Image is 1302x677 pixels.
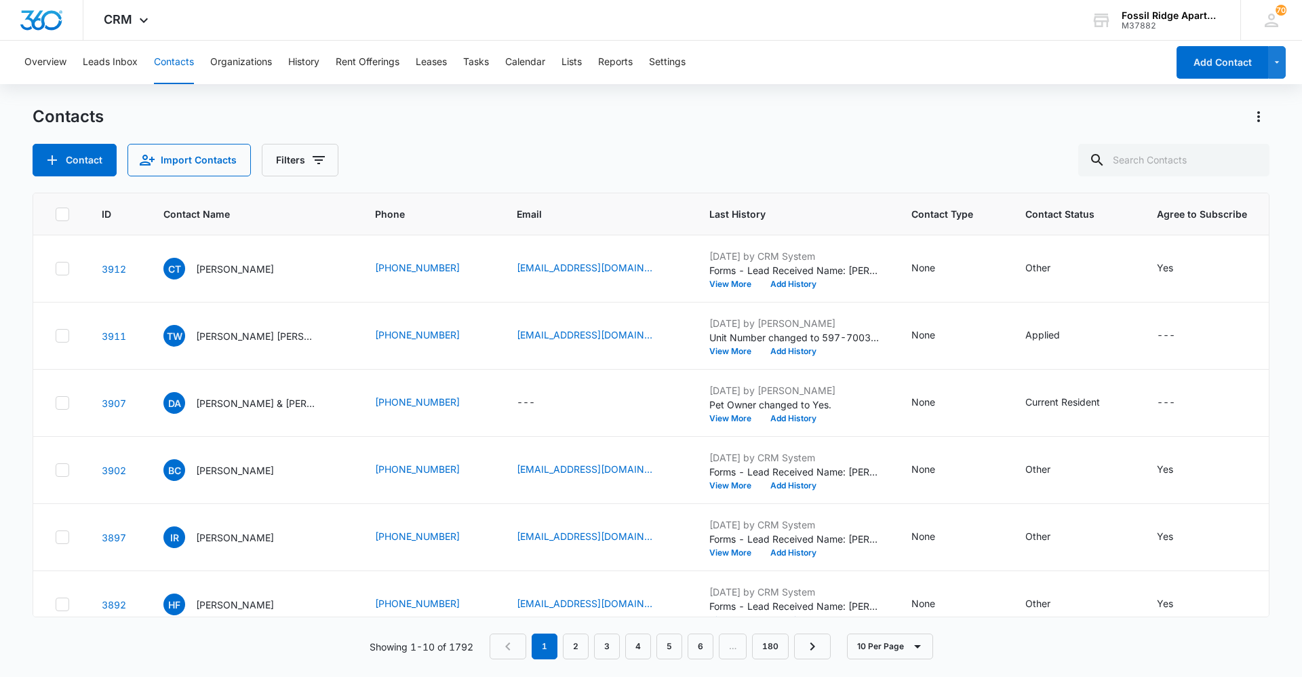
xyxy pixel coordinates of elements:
button: Filters [262,144,338,176]
p: [PERSON_NAME] [196,598,274,612]
div: Contact Name - Israel Rocha - Select to Edit Field [163,526,298,548]
p: [DATE] by CRM System [709,249,879,263]
button: Add History [761,280,826,288]
div: Phone - (972) 209-4760 - Select to Edit Field [375,395,484,411]
div: Agree to Subscribe - Yes - Select to Edit Field [1157,596,1198,613]
span: DA [163,392,185,414]
em: 1 [532,634,557,659]
div: Other [1025,529,1050,543]
p: Unit Number changed to 597-700307. [709,330,879,345]
button: Add History [761,414,826,423]
div: Contact Name - Hank Flanagan - Select to Edit Field [163,594,298,615]
a: [PHONE_NUMBER] [375,328,460,342]
div: Email - Israel.illo@hotmail.com - Select to Edit Field [517,529,677,545]
button: View More [709,347,761,355]
h1: Contacts [33,107,104,127]
div: Agree to Subscribe - - Select to Edit Field [1157,395,1200,411]
div: Agree to Subscribe - Yes - Select to Edit Field [1157,462,1198,478]
div: --- [517,395,535,411]
button: 10 Per Page [847,634,933,659]
a: Navigate to contact details page for Barbara Coleman [102,465,126,476]
div: Contact Type - None - Select to Edit Field [911,395,960,411]
span: Contact Status [1025,207,1105,221]
div: Phone - (720) 624-6856 - Select to Edit Field [375,596,484,613]
p: Forms - Lead Received Name: [PERSON_NAME] Email: [EMAIL_ADDRESS][DOMAIN_NAME] Phone: [PHONE_NUMBE... [709,465,879,479]
p: [PERSON_NAME] [PERSON_NAME] [196,329,318,343]
button: Add Contact [33,144,117,176]
nav: Pagination [490,634,831,659]
button: Reports [598,41,633,84]
div: Email - trevorwagner32@gmail.com - Select to Edit Field [517,328,677,344]
div: account id [1122,21,1221,31]
div: Contact Status - Current Resident - Select to Edit Field [1025,395,1124,411]
p: [PERSON_NAME] [196,262,274,276]
div: None [911,596,935,611]
div: Contact Name - Trevor Wagner Alani Casiano - Select to Edit Field [163,325,342,347]
div: Yes [1157,596,1173,611]
div: None [911,462,935,476]
p: Forms - Lead Received Name: [PERSON_NAME] Email: [EMAIL_ADDRESS][DOMAIN_NAME] Phone: [PHONE_NUMBE... [709,263,879,277]
div: Phone - 13087639320 - Select to Edit Field [375,260,484,277]
div: --- [1157,328,1175,344]
p: [DATE] by [PERSON_NAME] [709,383,879,398]
button: Settings [649,41,686,84]
div: Other [1025,462,1050,476]
a: [PHONE_NUMBER] [375,395,460,409]
div: --- [1157,395,1175,411]
div: Email - hankdryan@gmail.com - Select to Edit Field [517,596,677,613]
span: CT [163,258,185,279]
a: [PHONE_NUMBER] [375,260,460,275]
div: None [911,328,935,342]
p: [PERSON_NAME] [196,530,274,545]
span: Contact Name [163,207,323,221]
a: Page 3 [594,634,620,659]
div: Other [1025,260,1050,275]
button: Add History [761,549,826,557]
button: Organizations [210,41,272,84]
div: Contact Type - None - Select to Edit Field [911,462,960,478]
a: [EMAIL_ADDRESS][DOMAIN_NAME] [517,328,652,342]
div: Phone - (970) 690-4808 - Select to Edit Field [375,462,484,478]
a: Next Page [794,634,831,659]
p: [PERSON_NAME] & [PERSON_NAME] [196,396,318,410]
p: [DATE] by [PERSON_NAME] [709,316,879,330]
span: Email [517,207,657,221]
button: Import Contacts [127,144,251,176]
p: Pet Owner changed to Yes. [709,398,879,412]
button: Lists [561,41,582,84]
button: Add History [761,616,826,624]
p: [PERSON_NAME] [196,463,274,478]
button: Actions [1248,106,1269,128]
div: Contact Name - Charles Talton - Select to Edit Field [163,258,298,279]
div: Yes [1157,260,1173,275]
span: Contact Type [911,207,973,221]
a: Page 4 [625,634,651,659]
span: Phone [375,207,465,221]
button: Leads Inbox [83,41,138,84]
a: [EMAIL_ADDRESS][DOMAIN_NAME] [517,462,652,476]
a: Navigate to contact details page for David Adams & Elizzabeth Loomis [102,398,126,409]
p: Forms - Lead Received Name: [PERSON_NAME] Email: [EMAIL_ADDRESS][DOMAIN_NAME] Phone: [PHONE_NUMBE... [709,599,879,613]
div: Yes [1157,462,1173,476]
div: None [911,260,935,275]
div: notifications count [1276,5,1286,16]
div: Email - barbcoleman4@gmail.com - Select to Edit Field [517,462,677,478]
div: Contact Status - Other - Select to Edit Field [1025,596,1075,613]
button: View More [709,616,761,624]
span: Agree to Subscribe [1157,207,1247,221]
div: Email - - Select to Edit Field [517,395,559,411]
a: [PHONE_NUMBER] [375,596,460,611]
div: Contact Name - Barbara Coleman - Select to Edit Field [163,459,298,481]
a: Navigate to contact details page for Israel Rocha [102,532,126,543]
div: Phone - (970) 305-6709 - Select to Edit Field [375,328,484,344]
button: View More [709,482,761,490]
button: Add History [761,347,826,355]
div: Contact Type - None - Select to Edit Field [911,328,960,344]
a: [EMAIL_ADDRESS][DOMAIN_NAME] [517,260,652,275]
button: Add History [761,482,826,490]
a: [PHONE_NUMBER] [375,462,460,476]
a: [PHONE_NUMBER] [375,529,460,543]
p: [DATE] by CRM System [709,450,879,465]
button: Overview [24,41,66,84]
span: 70 [1276,5,1286,16]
